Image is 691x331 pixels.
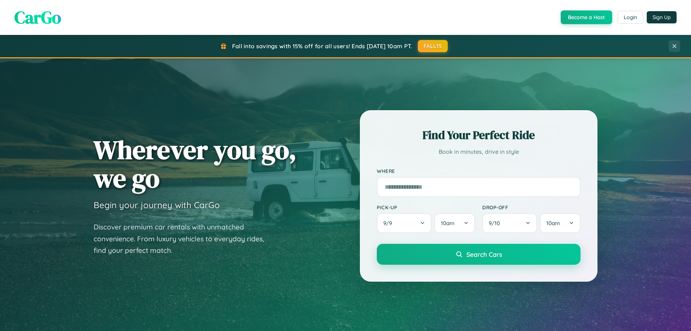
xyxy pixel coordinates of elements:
[482,204,581,210] label: Drop-off
[418,40,448,52] button: FALL15
[466,250,502,258] span: Search Cars
[377,147,581,157] p: Book in minutes, drive in style
[383,220,396,227] span: 9 / 9
[489,220,503,227] span: 9 / 10
[647,11,677,23] button: Sign Up
[377,168,581,174] label: Where
[377,213,432,233] button: 9/9
[377,127,581,143] h2: Find Your Perfect Ride
[618,11,643,24] button: Login
[434,213,475,233] button: 10am
[14,5,61,29] span: CarGo
[546,220,560,227] span: 10am
[232,43,412,50] span: Fall into savings with 15% off for all users! Ends [DATE] 10am PT.
[482,213,537,233] button: 9/10
[94,221,274,256] p: Discover premium car rentals with unmatched convenience. From luxury vehicles to everyday rides, ...
[94,200,220,210] h3: Begin your journey with CarGo
[377,244,581,265] button: Search Cars
[94,135,297,192] h1: Wherever you go, we go
[377,204,475,210] label: Pick-up
[441,220,455,227] span: 10am
[540,213,581,233] button: 10am
[561,10,612,24] button: Become a Host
